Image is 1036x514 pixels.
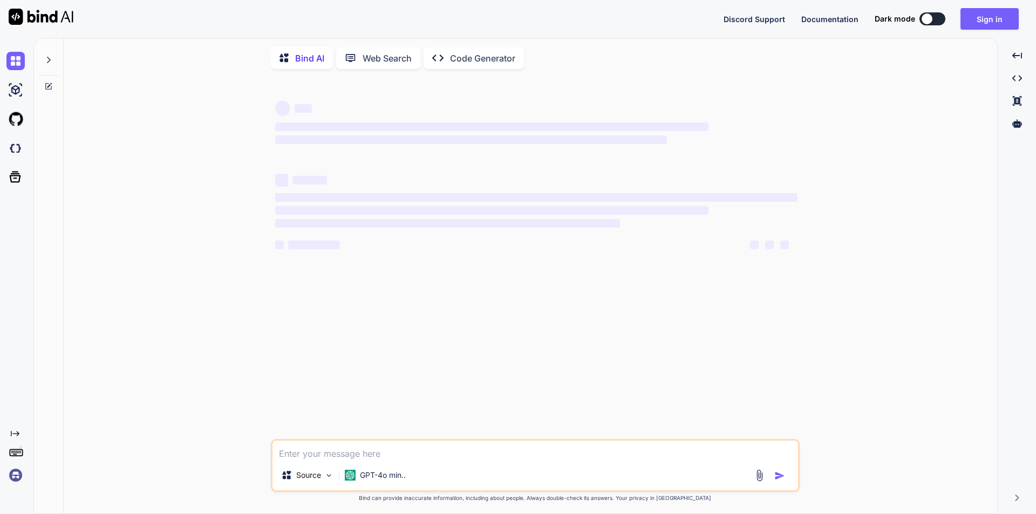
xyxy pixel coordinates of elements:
span: Dark mode [875,13,915,24]
span: Documentation [801,15,858,24]
img: ai-studio [6,81,25,99]
button: Discord Support [724,13,785,25]
p: Code Generator [450,52,515,65]
span: ‌ [780,241,789,249]
button: Sign in [960,8,1019,30]
span: ‌ [275,206,708,215]
span: Discord Support [724,15,785,24]
span: ‌ [275,174,288,187]
span: ‌ [275,219,620,228]
img: Bind AI [9,9,73,25]
img: Pick Models [324,471,333,480]
img: githubLight [6,110,25,128]
span: ‌ [288,241,340,249]
span: ‌ [295,104,312,113]
span: ‌ [275,101,290,116]
span: ‌ [275,122,708,131]
p: Bind AI [295,52,324,65]
p: Web Search [363,52,412,65]
span: ‌ [275,241,284,249]
img: attachment [753,469,766,482]
img: icon [774,470,785,481]
p: GPT-4o min.. [360,470,406,481]
p: Bind can provide inaccurate information, including about people. Always double-check its answers.... [271,494,800,502]
img: signin [6,466,25,484]
img: chat [6,52,25,70]
span: ‌ [275,135,667,144]
p: Source [296,470,321,481]
button: Documentation [801,13,858,25]
span: ‌ [765,241,774,249]
span: ‌ [750,241,759,249]
img: darkCloudIdeIcon [6,139,25,157]
span: ‌ [275,193,798,202]
img: GPT-4o mini [345,470,356,481]
span: ‌ [292,176,327,184]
